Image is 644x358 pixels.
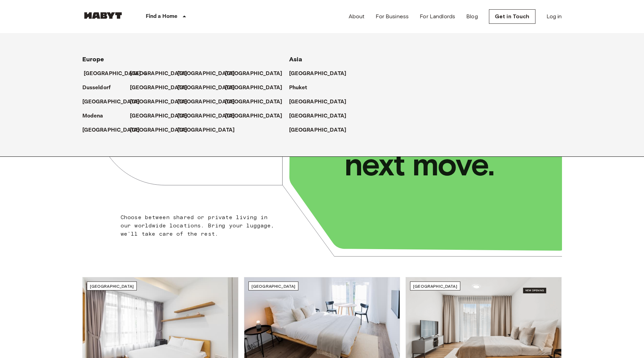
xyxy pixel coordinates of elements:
a: [GEOGRAPHIC_DATA] [82,126,147,134]
p: [GEOGRAPHIC_DATA] [177,84,235,92]
a: [GEOGRAPHIC_DATA] [130,126,194,134]
img: Habyt [82,12,124,19]
a: Log in [546,12,562,21]
p: [GEOGRAPHIC_DATA] [130,98,187,106]
p: Choose between shared or private living in our worldwide locations. Bring your luggage, we'll tak... [121,213,279,238]
a: [GEOGRAPHIC_DATA] [82,98,147,106]
p: [GEOGRAPHIC_DATA] [130,112,187,120]
a: [GEOGRAPHIC_DATA] [177,84,242,92]
a: [GEOGRAPHIC_DATA] [177,112,242,120]
p: Dusseldorf [82,84,111,92]
p: [GEOGRAPHIC_DATA] [225,84,283,92]
a: [GEOGRAPHIC_DATA] [84,70,148,78]
a: For Business [376,12,409,21]
a: [GEOGRAPHIC_DATA] [177,126,242,134]
a: [GEOGRAPHIC_DATA] [130,112,194,120]
p: [GEOGRAPHIC_DATA] [177,98,235,106]
a: Blog [466,12,478,21]
p: [GEOGRAPHIC_DATA] [177,112,235,120]
p: [GEOGRAPHIC_DATA] [177,70,235,78]
p: [GEOGRAPHIC_DATA] [130,84,187,92]
p: [GEOGRAPHIC_DATA] [177,126,235,134]
a: [GEOGRAPHIC_DATA] [130,70,194,78]
a: Get in Touch [489,9,535,24]
p: Find a Home [146,12,178,21]
p: [GEOGRAPHIC_DATA] [225,98,283,106]
a: [GEOGRAPHIC_DATA] [289,98,354,106]
a: [GEOGRAPHIC_DATA] [130,98,194,106]
a: [GEOGRAPHIC_DATA] [177,70,242,78]
a: Dusseldorf [82,84,118,92]
span: [GEOGRAPHIC_DATA] [252,284,296,289]
a: [GEOGRAPHIC_DATA] [289,126,354,134]
a: [GEOGRAPHIC_DATA] [130,84,194,92]
p: [GEOGRAPHIC_DATA] [225,70,283,78]
span: Asia [289,55,303,63]
a: [GEOGRAPHIC_DATA] [225,112,289,120]
p: [GEOGRAPHIC_DATA] [289,98,347,106]
a: [GEOGRAPHIC_DATA] [177,98,242,106]
p: [GEOGRAPHIC_DATA] [289,126,347,134]
p: [GEOGRAPHIC_DATA] [130,70,187,78]
a: [GEOGRAPHIC_DATA] [289,70,354,78]
p: [GEOGRAPHIC_DATA] [130,126,187,134]
a: [GEOGRAPHIC_DATA] [225,98,289,106]
a: [GEOGRAPHIC_DATA] [225,70,289,78]
p: [GEOGRAPHIC_DATA] [289,112,347,120]
a: About [349,12,365,21]
span: [GEOGRAPHIC_DATA] [90,284,134,289]
p: [GEOGRAPHIC_DATA] [289,70,347,78]
p: Modena [82,112,103,120]
a: Modena [82,112,110,120]
p: Phuket [289,84,307,92]
a: Phuket [289,84,314,92]
p: [GEOGRAPHIC_DATA] [82,98,140,106]
p: [GEOGRAPHIC_DATA] [82,126,140,134]
p: [GEOGRAPHIC_DATA] [225,112,283,120]
span: [GEOGRAPHIC_DATA] [413,284,457,289]
span: Europe [82,55,104,63]
p: [GEOGRAPHIC_DATA] [84,70,141,78]
a: [GEOGRAPHIC_DATA] [225,84,289,92]
a: For Landlords [420,12,455,21]
a: [GEOGRAPHIC_DATA] [289,112,354,120]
